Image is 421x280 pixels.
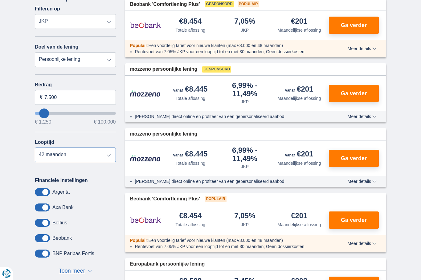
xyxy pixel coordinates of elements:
[130,155,161,162] img: product.pl.alt Mozzeno
[175,96,205,102] div: Totale aflossing
[135,179,325,185] li: [PERSON_NAME] direct online en profiteer van een gepersonaliseerd aanbod
[35,112,116,115] input: wantToBorrow
[329,150,379,167] button: Ga verder
[135,114,325,120] li: [PERSON_NAME] direct online en profiteer van een gepersonaliseerd aanbod
[35,45,78,50] label: Doel van de lening
[291,212,307,221] div: €201
[277,222,321,228] div: Maandelijkse aflossing
[57,267,94,276] button: Toon meer ▼
[130,18,161,33] img: product.pl.alt Beobank
[241,164,249,170] div: JKP
[130,213,161,228] img: product.pl.alt Beobank
[202,67,231,73] span: Gesponsord
[291,18,307,26] div: €201
[125,43,330,49] div: :
[241,222,249,228] div: JKP
[173,86,207,94] div: €8.445
[179,18,202,26] div: €8.454
[148,43,283,48] span: Een voordelig tarief voor nieuwe klanten (max €8.000 en 48 maanden)
[52,190,70,195] label: Argenta
[175,27,205,34] div: Totale aflossing
[241,99,249,105] div: JKP
[135,244,325,250] li: Rentevoet van 7,05% JKP voor een looptijd tot en met 30 maanden; Geen dossierkosten
[329,17,379,34] button: Ga verder
[205,2,234,8] span: Gesponsord
[220,147,270,163] div: 6,99%
[130,66,198,73] span: mozzeno persoonlijke lening
[341,91,367,97] span: Ga verder
[35,178,88,183] label: Financiële instellingen
[341,156,367,161] span: Ga verder
[285,151,313,159] div: €201
[285,86,313,94] div: €201
[130,1,200,8] span: Beobank 'Comfortlening Plus'
[52,220,67,226] label: Belfius
[329,85,379,102] button: Ga verder
[148,238,283,243] span: Een voordelig tarief voor nieuwe klanten (max €8.000 en 48 maanden)
[130,196,200,203] span: Beobank 'Comfortlening Plus'
[125,238,330,244] div: :
[277,96,321,102] div: Maandelijkse aflossing
[175,160,205,167] div: Totale aflossing
[241,27,249,34] div: JKP
[348,115,377,119] span: Meer details
[329,212,379,229] button: Ga verder
[52,251,94,257] label: BNP Paribas Fortis
[88,270,92,273] span: ▼
[277,160,321,167] div: Maandelijkse aflossing
[341,23,367,28] span: Ga verder
[130,261,205,268] span: Europabank persoonlijke lening
[35,6,60,12] label: Filteren op
[135,49,325,55] li: Rentevoet van 7,05% JKP voor een looptijd tot en met 30 maanden; Geen dossierkosten
[220,82,270,98] div: 6,99%
[130,238,147,243] span: Populair
[238,2,259,8] span: Populair
[35,82,116,88] label: Bedrag
[130,43,147,48] span: Populair
[343,46,381,51] button: Meer details
[234,212,255,221] div: 7,05%
[348,242,377,246] span: Meer details
[173,151,207,159] div: €8.445
[343,241,381,246] button: Meer details
[35,140,54,145] label: Looptijd
[343,179,381,184] button: Meer details
[94,120,116,125] span: € 100.000
[348,47,377,51] span: Meer details
[52,236,72,241] label: Beobank
[341,218,367,223] span: Ga verder
[205,196,227,203] span: Populair
[35,120,51,125] span: € 1.250
[277,27,321,34] div: Maandelijkse aflossing
[179,212,202,221] div: €8.454
[59,267,85,275] span: Toon meer
[348,179,377,184] span: Meer details
[130,90,161,97] img: product.pl.alt Mozzeno
[40,94,43,101] span: €
[175,222,205,228] div: Totale aflossing
[52,205,73,211] label: Axa Bank
[343,114,381,119] button: Meer details
[234,18,255,26] div: 7,05%
[130,131,198,138] span: mozzeno persoonlijke lening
